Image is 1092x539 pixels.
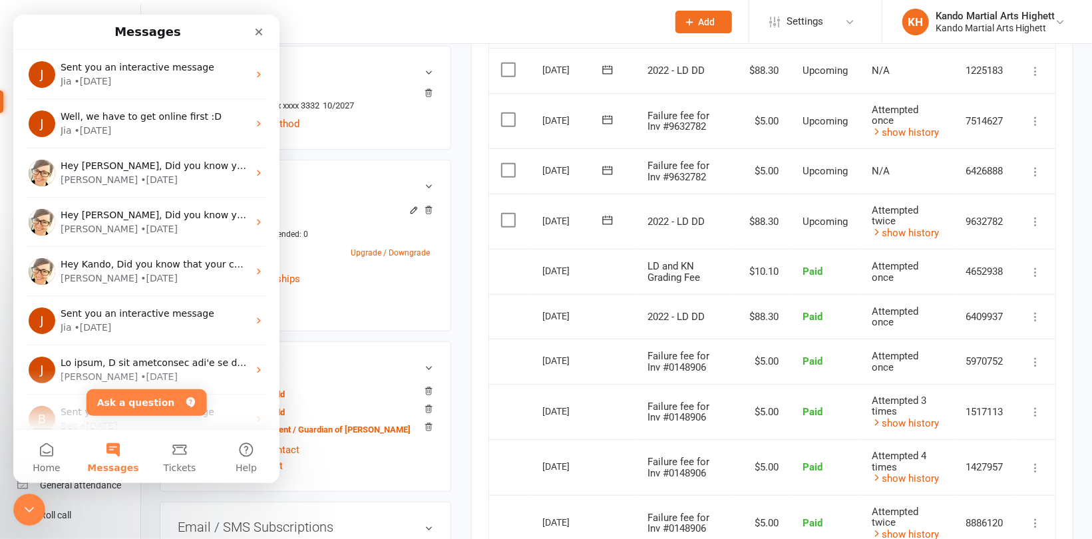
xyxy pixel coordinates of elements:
[648,160,710,183] span: Failure fee for Inv #9632782
[733,339,791,384] td: $5.00
[15,342,42,369] div: Profile image for Jessica
[872,65,890,77] span: N/A
[733,48,791,93] td: $88.30
[543,512,604,532] div: [DATE]
[954,194,1015,250] td: 9632782
[19,449,47,458] span: Home
[200,415,266,468] button: Help
[15,194,42,221] img: Profile image for Emily
[222,449,244,458] span: Help
[47,293,201,304] span: Sent you an interactive message
[872,305,918,329] span: Attempted once
[733,148,791,194] td: $5.00
[699,17,715,27] span: Add
[733,194,791,250] td: $88.30
[127,208,164,222] div: • [DATE]
[803,406,822,418] span: Paid
[178,520,433,534] h3: Email / SMS Subscriptions
[648,311,705,323] span: 2022 - LD DD
[803,115,848,127] span: Upcoming
[47,405,65,419] div: Bec
[67,415,133,468] button: Messages
[127,355,164,369] div: • [DATE]
[247,100,319,110] span: xxxx xxxx xxxx 3332
[15,145,42,172] img: Profile image for Emily
[15,47,42,73] div: Profile image for Jia
[648,401,710,424] span: Failure fee for Inv #0148906
[803,311,822,323] span: Paid
[872,126,939,138] a: show history
[543,456,604,476] div: [DATE]
[47,158,124,172] div: [PERSON_NAME]
[954,93,1015,149] td: 7514627
[323,100,354,110] span: 10/2027
[543,160,604,180] div: [DATE]
[180,90,427,100] strong: Credit card
[803,165,848,177] span: Upcoming
[648,350,710,373] span: Failure fee for Inv #0148906
[803,65,848,77] span: Upcoming
[351,248,430,258] a: Upgrade / Downgrade
[61,60,98,74] div: • [DATE]
[47,208,124,222] div: [PERSON_NAME]
[954,48,1015,93] td: 1225183
[787,7,823,37] span: Settings
[648,65,705,77] span: 2022 - LD DD
[954,339,1015,384] td: 5970752
[15,293,42,319] div: Profile image for Jia
[543,210,604,231] div: [DATE]
[648,110,710,133] span: Failure fee for Inv #9632782
[543,305,604,326] div: [DATE]
[648,512,710,535] span: Failure fee for Inv #0148906
[40,480,121,490] div: General attendance
[954,384,1015,440] td: 1517113
[733,384,791,440] td: $5.00
[127,257,164,271] div: • [DATE]
[543,350,604,371] div: [DATE]
[61,109,98,123] div: • [DATE]
[675,11,732,33] button: Add
[954,249,1015,294] td: 4652938
[872,395,926,418] span: Attempted 3 times
[803,517,822,529] span: Paid
[267,230,308,239] span: Attended: 0
[47,60,59,74] div: Jia
[872,227,939,239] a: show history
[902,9,929,35] div: KH
[872,350,918,373] span: Attempted once
[733,439,791,495] td: $5.00
[648,216,705,228] span: 2022 - LD DD
[16,13,49,47] a: Clubworx
[954,439,1015,495] td: 1427957
[47,47,201,58] span: Sent you an interactive message
[803,266,822,277] span: Paid
[872,472,939,484] a: show history
[178,178,433,192] h3: Membership
[872,506,918,529] span: Attempted twice
[133,415,200,468] button: Tickets
[178,64,433,79] h3: Wallet
[175,13,658,31] input: Search...
[40,510,71,520] div: Roll call
[176,217,433,228] div: —
[180,423,411,437] a: [PERSON_NAME] - Parent / Guardian of [PERSON_NAME]
[936,10,1055,22] div: Kando Martial Arts Highett
[954,294,1015,339] td: 6409937
[872,417,939,429] a: show history
[178,89,433,112] li: [PERSON_NAME]
[872,450,926,473] span: Attempted 4 times
[67,405,104,419] div: • [DATE]
[150,449,183,458] span: Tickets
[178,359,433,374] h3: Family Members
[17,500,140,530] a: Roll call
[47,392,201,403] span: Sent you an interactive message
[803,355,822,367] span: Paid
[47,355,124,369] div: [PERSON_NAME]
[733,249,791,294] td: $10.10
[543,59,604,80] div: [DATE]
[74,449,125,458] span: Messages
[47,109,59,123] div: Jia
[648,260,701,283] span: LD and KN Grading Fee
